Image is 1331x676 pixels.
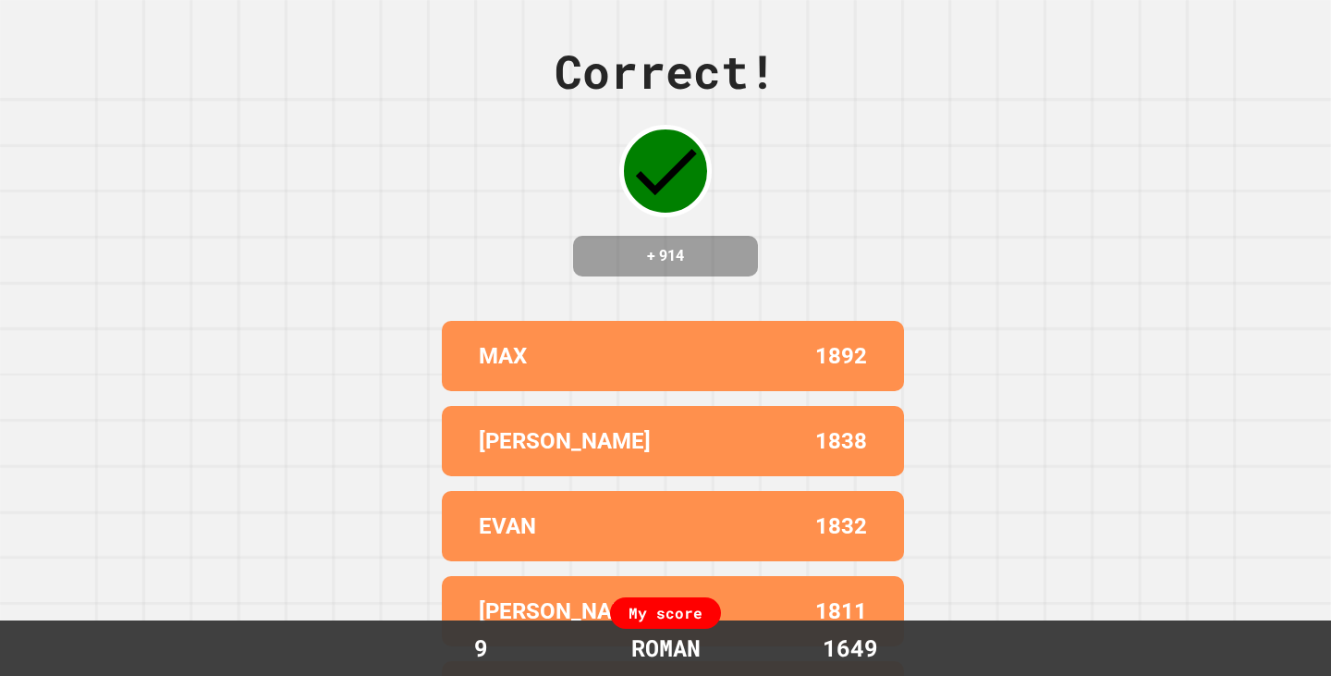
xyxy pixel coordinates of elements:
[479,510,536,543] p: EVAN
[479,595,651,628] p: [PERSON_NAME]
[592,245,739,267] h4: + 914
[815,424,867,458] p: 1838
[479,424,651,458] p: [PERSON_NAME]
[815,339,867,373] p: 1892
[479,339,527,373] p: MAX
[815,595,867,628] p: 1811
[613,631,719,666] div: ROMAN
[555,37,776,106] div: Correct!
[781,631,920,666] div: 1649
[411,631,550,666] div: 9
[815,510,867,543] p: 1832
[610,597,721,629] div: My score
